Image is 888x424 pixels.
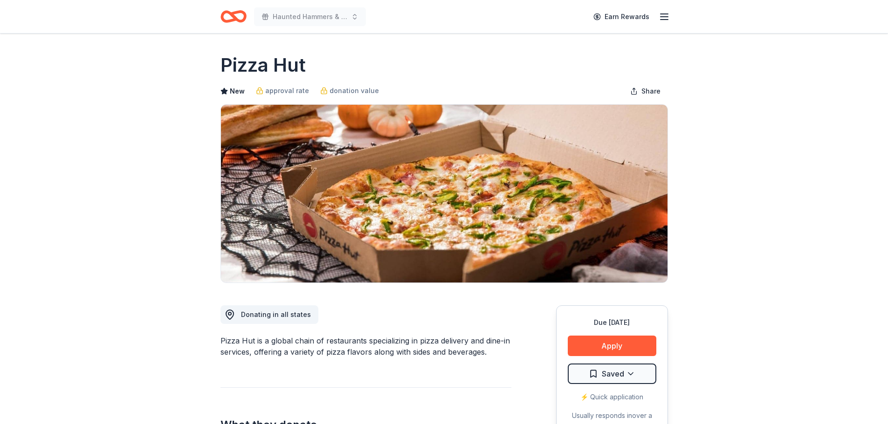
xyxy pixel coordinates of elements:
[568,391,656,403] div: ⚡️ Quick application
[256,85,309,96] a: approval rate
[230,86,245,97] span: New
[265,85,309,96] span: approval rate
[220,52,306,78] h1: Pizza Hut
[623,82,668,101] button: Share
[220,335,511,357] div: Pizza Hut is a global chain of restaurants specializing in pizza delivery and dine-in services, o...
[320,85,379,96] a: donation value
[568,317,656,328] div: Due [DATE]
[568,363,656,384] button: Saved
[241,310,311,318] span: Donating in all states
[273,11,347,22] span: Haunted Hammers & Ales
[568,336,656,356] button: Apply
[221,105,668,283] img: Image for Pizza Hut
[220,6,247,27] a: Home
[330,85,379,96] span: donation value
[254,7,366,26] button: Haunted Hammers & Ales
[588,8,655,25] a: Earn Rewards
[641,86,661,97] span: Share
[602,368,624,380] span: Saved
